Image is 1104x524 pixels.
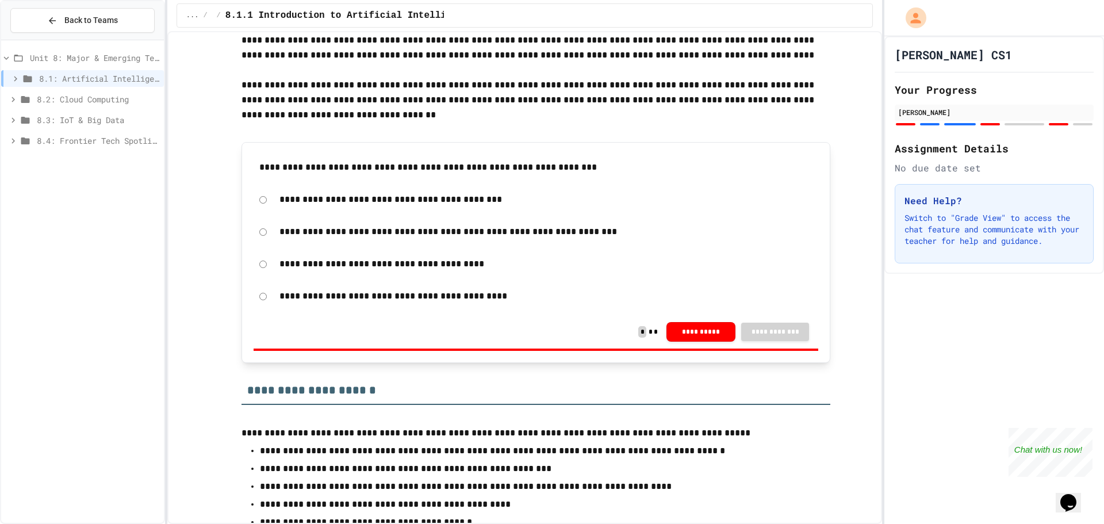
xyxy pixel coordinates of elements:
div: My Account [894,5,929,31]
h2: Assignment Details [895,140,1094,156]
span: ... [186,11,199,20]
h3: Need Help? [904,194,1084,208]
span: Back to Teams [64,14,118,26]
span: 8.1.1 Introduction to Artificial Intelligence [225,9,474,22]
h1: [PERSON_NAME] CS1 [895,47,1012,63]
span: / [217,11,221,20]
div: [PERSON_NAME] [898,107,1090,117]
iframe: chat widget [1009,428,1092,477]
div: No due date set [895,161,1094,175]
span: 8.3: IoT & Big Data [37,114,159,126]
span: 8.4: Frontier Tech Spotlight [37,135,159,147]
p: Switch to "Grade View" to access the chat feature and communicate with your teacher for help and ... [904,212,1084,247]
h2: Your Progress [895,82,1094,98]
span: 8.1: Artificial Intelligence Basics [39,72,159,85]
span: 8.2: Cloud Computing [37,93,159,105]
span: / [203,11,207,20]
button: Back to Teams [10,8,155,33]
iframe: chat widget [1056,478,1092,512]
span: Unit 8: Major & Emerging Technologies [30,52,159,64]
